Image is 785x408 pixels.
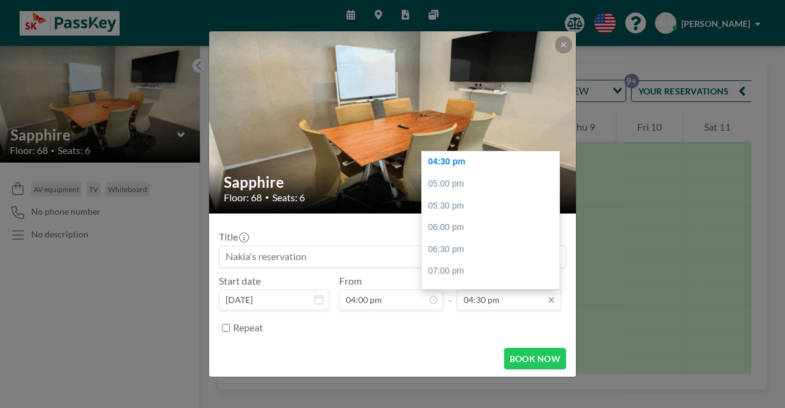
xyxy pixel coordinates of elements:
span: • [265,193,269,202]
div: 07:00 pm [422,260,565,282]
label: From [339,275,362,287]
div: 06:00 pm [422,217,565,239]
h2: Sapphire [224,173,562,191]
div: 05:00 pm [422,173,565,195]
span: - [448,279,452,306]
label: Repeat [233,321,263,334]
div: 07:30 pm [422,282,565,304]
span: Seats: 6 [272,191,305,204]
div: 05:30 pm [422,195,565,217]
label: Title [219,231,248,243]
span: Floor: 68 [224,191,262,204]
label: Start date [219,275,261,287]
div: 04:30 pm [422,151,565,173]
input: Nakia's reservation [220,246,565,267]
div: 06:30 pm [422,239,565,261]
button: BOOK NOW [504,348,566,369]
